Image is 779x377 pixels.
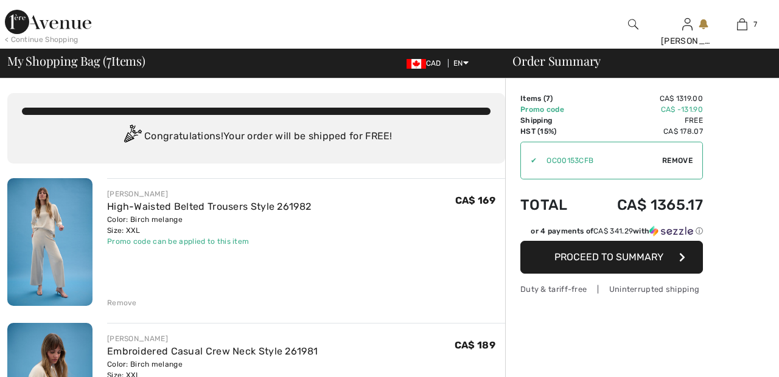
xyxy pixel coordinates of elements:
div: Color: Birch melange Size: XXL [107,214,311,236]
span: CA$ 169 [455,195,495,206]
input: Promo code [537,142,662,179]
span: Remove [662,155,693,166]
img: 1ère Avenue [5,10,91,34]
div: Duty & tariff-free | Uninterrupted shipping [520,283,703,295]
img: My Info [682,17,693,32]
span: 7 [546,94,550,103]
span: 7 [753,19,757,30]
button: Proceed to Summary [520,241,703,274]
td: Shipping [520,115,585,126]
td: Items ( ) [520,93,585,104]
div: [PERSON_NAME] [661,35,714,47]
div: Order Summary [498,55,772,67]
div: [PERSON_NAME] [107,333,318,344]
img: High-Waisted Belted Trousers Style 261982 [7,178,93,306]
span: Proceed to Summary [554,251,663,263]
td: CA$ 1365.17 [585,184,703,226]
img: search the website [628,17,638,32]
td: Free [585,115,703,126]
td: CA$ -131.90 [585,104,703,115]
span: CAD [407,59,446,67]
div: or 4 payments of with [531,226,703,237]
div: ✔ [521,155,537,166]
span: CA$ 341.29 [593,227,633,235]
td: Promo code [520,104,585,115]
div: Promo code can be applied to this item [107,236,311,247]
a: Embroidered Casual Crew Neck Style 261981 [107,345,318,357]
a: High-Waisted Belted Trousers Style 261982 [107,201,311,212]
img: Canadian Dollar [407,59,426,69]
div: < Continue Shopping [5,34,79,45]
td: HST (15%) [520,126,585,137]
img: Sezzle [649,226,693,237]
a: 7 [715,17,769,32]
span: CA$ 189 [455,339,495,351]
div: [PERSON_NAME] [107,188,311,199]
td: Total [520,184,585,226]
td: CA$ 178.07 [585,126,703,137]
span: My Shopping Bag ( Items) [7,55,145,67]
img: Congratulation2.svg [120,125,144,149]
img: My Bag [737,17,747,32]
span: 7 [107,52,111,67]
a: Sign In [682,18,693,30]
div: Remove [107,297,137,308]
div: or 4 payments ofCA$ 341.29withSezzle Click to learn more about Sezzle [520,226,703,241]
span: EN [453,59,469,67]
div: Congratulations! Your order will be shipped for FREE! [22,125,491,149]
td: CA$ 1319.00 [585,93,703,104]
